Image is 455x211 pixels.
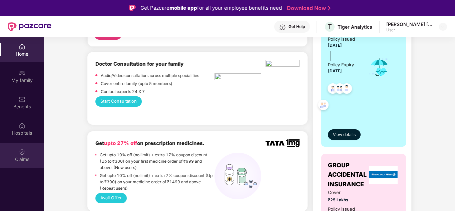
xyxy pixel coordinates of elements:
[386,27,433,33] div: User
[19,70,25,76] img: svg+xml;base64,PHN2ZyB3aWR0aD0iMjAiIGhlaWdodD0iMjAiIHZpZXdCb3g9IjAgMCAyMCAyMCIgZmlsbD0ibm9uZSIgeG...
[287,5,329,12] a: Download Now
[328,43,342,48] span: [DATE]
[101,72,199,79] p: Audio/Video consultation across multiple specialities
[332,81,348,98] img: svg+xml;base64,PHN2ZyB4bWxucz0iaHR0cDovL3d3dy53My5vcmcvMjAwMC9zdmciIHdpZHRoPSI0OC45MTUiIGhlaWdodD...
[100,172,214,191] p: Get upto 10% off (no limit) + extra 7% coupon discount (Up to ₹300) on your medicine order of ₹14...
[325,81,341,98] img: svg+xml;base64,PHN2ZyB4bWxucz0iaHR0cDovL3d3dy53My5vcmcvMjAwMC9zdmciIHdpZHRoPSI0OC45NDMiIGhlaWdodD...
[95,96,142,106] button: Start Consultation
[19,122,25,129] img: svg+xml;base64,PHN2ZyBpZD0iSG9zcGl0YWxzIiB4bWxucz0iaHR0cDovL3d3dy53My5vcmcvMjAwMC9zdmciIHdpZHRoPS...
[328,129,361,140] button: View details
[328,23,332,31] span: T
[8,22,51,31] img: New Pazcare Logo
[101,80,172,87] p: Cover entire family (upto 5 members)
[140,4,282,12] div: Get Pazcare for all your employee benefits need
[19,43,25,50] img: svg+xml;base64,PHN2ZyBpZD0iSG9tZSIgeG1sbnM9Imh0dHA6Ly93d3cudzMub3JnLzIwMDAvc3ZnIiB3aWR0aD0iMjAiIG...
[100,152,214,171] p: Get upto 10% off (no limit) + extra 17% coupon discount (Up to ₹300) on your first medicine order...
[328,197,359,203] span: ₹25 Lakhs
[104,140,137,146] span: upto 27% off
[333,132,356,138] span: View details
[214,153,261,199] img: medicines%20(1).png
[369,56,390,78] img: icon
[129,5,136,11] img: Logo
[95,61,183,67] b: Doctor Consultation for your family
[328,5,331,12] img: Stroke
[289,24,305,29] div: Get Help
[315,98,332,114] img: svg+xml;base64,PHN2ZyB4bWxucz0iaHR0cDovL3d3dy53My5vcmcvMjAwMC9zdmciIHdpZHRoPSI0OC45NDMiIGhlaWdodD...
[101,88,145,95] p: Contact experts 24 X 7
[369,166,398,184] img: insurerLogo
[95,193,127,203] button: Avail Offer
[266,60,300,69] img: ekin.png
[95,140,204,146] b: Get on prescription medicines.
[19,96,25,103] img: svg+xml;base64,PHN2ZyBpZD0iQmVuZWZpdHMiIHhtbG5zPSJodHRwOi8vd3d3LnczLm9yZy8yMDAwL3N2ZyIgd2lkdGg9Ij...
[279,24,286,31] img: svg+xml;base64,PHN2ZyBpZD0iSGVscC0zMngzMiIgeG1sbnM9Imh0dHA6Ly93d3cudzMub3JnLzIwMDAvc3ZnIiB3aWR0aD...
[328,36,355,43] div: Policy issued
[266,139,300,147] img: TATA_1mg_Logo.png
[328,68,342,73] span: [DATE]
[328,161,367,189] span: GROUP ACCIDENTAL INSURANCE
[386,21,433,27] div: [PERSON_NAME] [PERSON_NAME]
[328,61,354,68] div: Policy Expiry
[214,73,261,82] img: hcp.png
[328,189,359,196] span: Cover
[440,24,446,29] img: svg+xml;base64,PHN2ZyBpZD0iRHJvcGRvd24tMzJ4MzIiIHhtbG5zPSJodHRwOi8vd3d3LnczLm9yZy8yMDAwL3N2ZyIgd2...
[19,149,25,155] img: svg+xml;base64,PHN2ZyBpZD0iQ2xhaW0iIHhtbG5zPSJodHRwOi8vd3d3LnczLm9yZy8yMDAwL3N2ZyIgd2lkdGg9IjIwIi...
[169,5,197,11] strong: mobile app
[338,24,372,30] div: Tiger Analytics
[339,81,355,98] img: svg+xml;base64,PHN2ZyB4bWxucz0iaHR0cDovL3d3dy53My5vcmcvMjAwMC9zdmciIHdpZHRoPSI0OC45NDMiIGhlaWdodD...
